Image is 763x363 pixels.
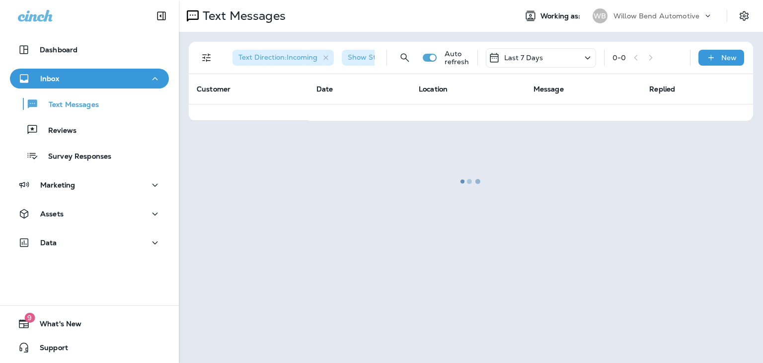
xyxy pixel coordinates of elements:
p: Assets [40,210,64,218]
button: Inbox [10,69,169,89]
p: Inbox [40,75,59,83]
span: What's New [30,320,81,332]
button: Support [10,338,169,358]
p: Dashboard [40,46,77,54]
span: 9 [24,313,35,323]
button: Survey Responses [10,145,169,166]
button: Marketing [10,175,169,195]
button: Collapse Sidebar [148,6,175,26]
p: Data [40,239,57,247]
button: Assets [10,204,169,224]
p: Survey Responses [38,152,111,162]
p: Reviews [38,126,76,136]
button: 9What's New [10,314,169,334]
button: Data [10,233,169,253]
p: New [721,54,737,62]
p: Text Messages [39,100,99,110]
span: Support [30,344,68,356]
button: Reviews [10,119,169,140]
button: Text Messages [10,93,169,114]
button: Dashboard [10,40,169,60]
p: Marketing [40,181,75,189]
